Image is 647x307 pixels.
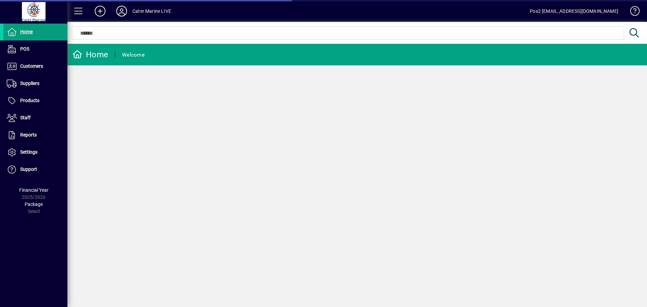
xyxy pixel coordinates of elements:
[20,81,39,86] span: Suppliers
[20,115,31,120] span: Staff
[20,132,37,137] span: Reports
[19,187,49,193] span: Financial Year
[625,1,639,23] a: Knowledge Base
[20,63,43,69] span: Customers
[3,75,67,92] a: Suppliers
[25,202,43,207] span: Package
[3,110,67,126] a: Staff
[20,29,33,34] span: Home
[3,92,67,109] a: Products
[20,149,37,155] span: Settings
[20,98,39,103] span: Products
[3,41,67,58] a: POS
[122,50,145,60] div: Welcome
[3,144,67,161] a: Settings
[89,5,111,17] button: Add
[3,127,67,144] a: Reports
[530,6,618,17] div: Pos2 [EMAIL_ADDRESS][DOMAIN_NAME]
[111,5,132,17] button: Profile
[20,166,37,172] span: Support
[132,6,171,17] div: Cater Marine LIVE
[20,46,29,52] span: POS
[3,161,67,178] a: Support
[72,49,108,60] div: Home
[3,58,67,75] a: Customers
